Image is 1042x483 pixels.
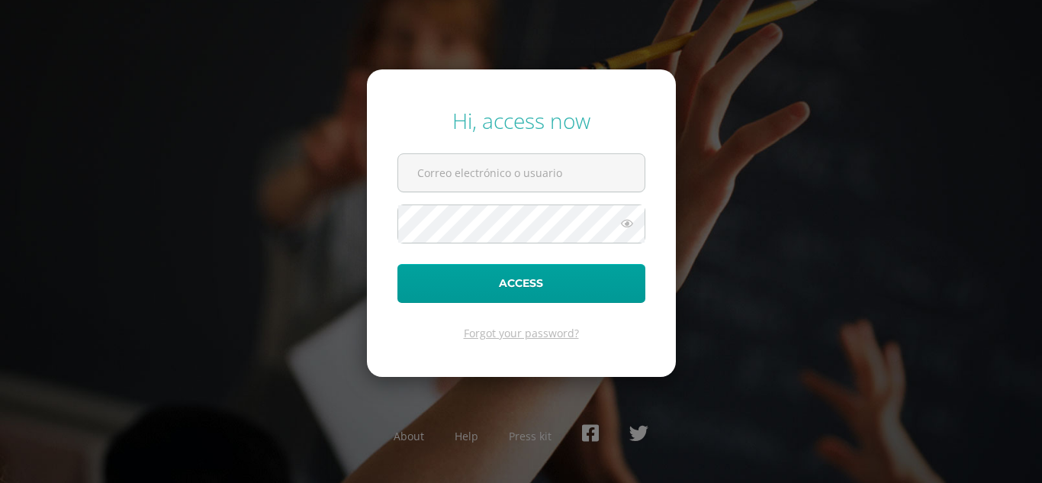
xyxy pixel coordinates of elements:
[397,264,645,303] button: Access
[398,154,645,192] input: Correo electrónico o usuario
[455,429,478,443] a: Help
[509,429,552,443] a: Press kit
[394,429,424,443] a: About
[464,326,579,340] a: Forgot your password?
[397,106,645,135] div: Hi, access now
